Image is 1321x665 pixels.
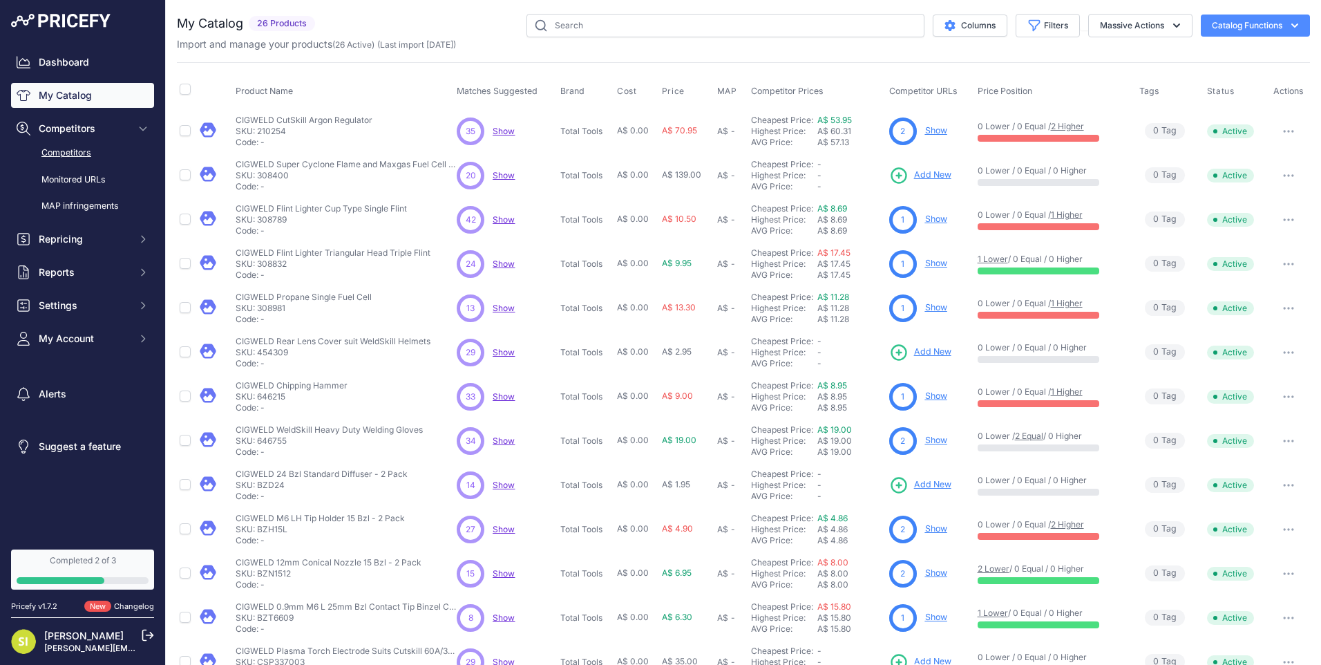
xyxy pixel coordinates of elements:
[817,601,851,612] a: A$ 15.80
[11,141,154,165] a: Competitors
[1153,346,1159,359] span: 0
[925,302,947,312] a: Show
[560,126,611,137] p: Total Tools
[817,336,821,346] span: -
[817,402,884,413] div: A$ 8.95
[236,259,430,270] p: SKU: 308832
[1207,169,1254,182] span: Active
[751,292,813,302] a: Cheapest Price:
[236,391,348,402] p: SKU: 646215
[493,435,515,446] span: Show
[751,601,813,612] a: Cheapest Price:
[817,159,821,169] span: -
[493,303,515,313] span: Show
[236,170,457,181] p: SKU: 308400
[526,14,924,37] input: Search
[925,214,947,224] a: Show
[11,116,154,141] button: Competitors
[236,336,430,347] p: CIGWELD Rear Lens Cover suit WeldSkill Helmets
[493,524,515,534] a: Show
[493,259,515,269] a: Show
[662,302,696,312] span: A$ 13.30
[236,115,372,126] p: CIGWELD CutSkill Argon Regulator
[978,121,1125,132] p: 0 Lower / 0 Equal /
[925,258,947,268] a: Show
[728,347,735,358] div: -
[933,15,1007,37] button: Columns
[751,513,813,523] a: Cheapest Price:
[889,476,951,495] a: Add New
[728,126,735,137] div: -
[751,380,813,391] a: Cheapest Price:
[560,524,611,535] p: Total Tools
[1207,213,1254,227] span: Active
[914,346,951,359] span: Add New
[236,270,430,281] p: Code: -
[751,225,817,236] div: AVG Price:
[11,168,154,192] a: Monitored URLs
[11,50,154,75] a: Dashboard
[914,478,951,491] span: Add New
[662,523,693,534] span: A$ 4.90
[466,479,475,491] span: 14
[662,125,697,135] span: A$ 70.95
[817,137,884,148] div: A$ 57.13
[617,479,649,489] span: A$ 0.00
[1153,257,1159,270] span: 0
[817,513,848,523] a: A$ 4.86
[11,194,154,218] a: MAP infringements
[1153,390,1159,403] span: 0
[817,259,850,269] span: A$ 17.45
[1145,521,1185,537] span: Tag
[1145,256,1185,272] span: Tag
[717,86,737,97] span: MAP
[817,435,852,446] span: A$ 19.00
[560,259,611,270] p: Total Tools
[728,435,735,447] div: -
[493,568,515,579] span: Show
[817,225,884,236] div: A$ 8.69
[1051,298,1083,308] a: 1 Higher
[11,382,154,406] a: Alerts
[662,258,692,268] span: A$ 9.95
[493,391,515,402] span: Show
[236,513,405,524] p: CIGWELD M6 LH Tip Holder 15 Bzl - 2 Pack
[11,434,154,459] a: Suggest a feature
[617,302,649,312] span: A$ 0.00
[493,214,515,225] span: Show
[560,303,611,314] p: Total Tools
[1153,213,1159,226] span: 0
[901,258,904,270] span: 1
[925,568,947,578] a: Show
[1051,519,1084,530] a: 2 Higher
[978,165,1125,176] p: 0 Lower / 0 Equal / 0 Higher
[717,86,740,97] button: MAP
[1207,301,1254,315] span: Active
[817,358,821,368] span: -
[236,469,408,480] p: CIGWELD 24 Bzl Standard Diffuser - 2 Pack
[817,391,847,402] span: A$ 8.95
[717,480,728,491] div: A$
[1207,346,1254,359] span: Active
[817,115,852,125] a: A$ 53.95
[751,203,813,214] a: Cheapest Price:
[717,259,728,270] div: A$
[466,523,475,536] span: 27
[728,391,735,402] div: -
[751,170,817,181] div: Highest Price:
[751,447,817,458] div: AVG Price:
[466,258,476,270] span: 24
[466,435,476,447] span: 34
[914,169,951,182] span: Add New
[236,303,372,314] p: SKU: 308981
[377,39,456,50] span: (Last import [DATE])
[978,563,1009,574] a: 2 Lower
[39,265,129,279] span: Reports
[493,126,515,136] a: Show
[1207,86,1235,97] span: Status
[901,302,904,315] span: 1
[39,232,129,246] span: Repricing
[493,170,515,180] span: Show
